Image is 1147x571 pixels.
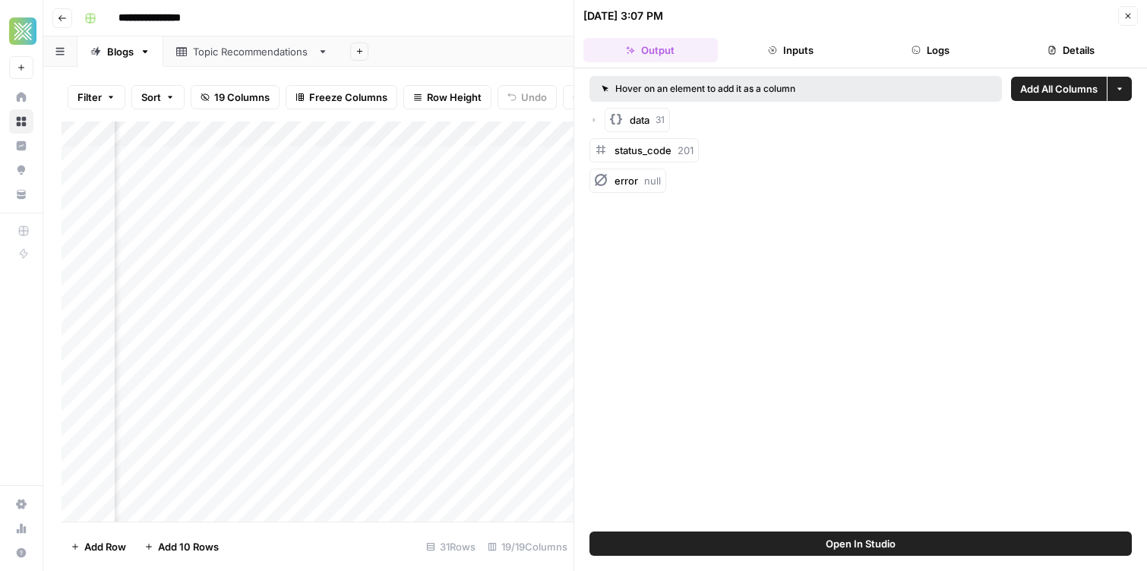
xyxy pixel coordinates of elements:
[9,158,33,182] a: Opportunities
[9,182,33,207] a: Your Data
[9,17,36,45] img: Xponent21 Logo
[135,535,228,559] button: Add 10 Rows
[630,112,649,128] span: data
[107,44,134,59] div: Blogs
[141,90,161,105] span: Sort
[498,85,557,109] button: Undo
[77,90,102,105] span: Filter
[9,492,33,516] a: Settings
[678,144,694,156] span: 201
[656,113,665,127] span: 31
[615,144,671,156] span: status_code
[9,541,33,565] button: Help + Support
[9,85,33,109] a: Home
[68,85,125,109] button: Filter
[615,175,638,187] span: error
[605,108,670,132] button: data31
[521,90,547,105] span: Undo
[286,85,397,109] button: Freeze Columns
[644,175,661,187] span: null
[77,36,163,67] a: Blogs
[1004,38,1139,62] button: Details
[131,85,185,109] button: Sort
[309,90,387,105] span: Freeze Columns
[403,85,491,109] button: Row Height
[9,516,33,541] a: Usage
[602,82,893,96] div: Hover on an element to add it as a column
[482,535,573,559] div: 19/19 Columns
[191,85,280,109] button: 19 Columns
[583,38,718,62] button: Output
[193,44,311,59] div: Topic Recommendations
[864,38,998,62] button: Logs
[583,8,663,24] div: [DATE] 3:07 PM
[427,90,482,105] span: Row Height
[1011,77,1107,101] button: Add All Columns
[62,535,135,559] button: Add Row
[158,539,219,554] span: Add 10 Rows
[9,109,33,134] a: Browse
[84,539,126,554] span: Add Row
[9,12,33,50] button: Workspace: Xponent21
[1020,81,1098,96] span: Add All Columns
[724,38,858,62] button: Inputs
[214,90,270,105] span: 19 Columns
[9,134,33,158] a: Insights
[420,535,482,559] div: 31 Rows
[589,532,1132,556] button: Open In Studio
[826,536,896,551] span: Open In Studio
[163,36,341,67] a: Topic Recommendations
